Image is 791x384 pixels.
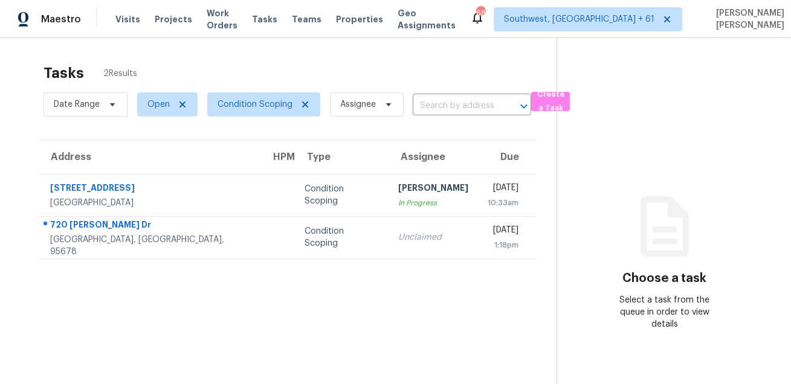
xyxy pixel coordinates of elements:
span: Projects [155,13,192,25]
div: Unclaimed [398,231,468,243]
h3: Choose a task [622,272,706,284]
button: Create a Task [531,92,570,111]
span: Work Orders [207,7,237,31]
div: Select a task from the queue in order to view details [611,294,718,330]
div: [STREET_ADDRESS] [50,182,251,197]
th: Due [478,140,537,174]
th: Type [295,140,389,174]
h2: Tasks [44,67,84,79]
span: Visits [115,13,140,25]
th: HPM [261,140,295,174]
div: 683 [476,7,485,19]
span: Assignee [340,98,376,110]
div: 1:18pm [488,239,518,251]
th: Address [39,140,261,174]
span: Southwest, [GEOGRAPHIC_DATA] + 61 [504,13,654,25]
span: Create a Task [537,88,564,115]
span: Open [147,98,170,110]
div: [DATE] [488,182,518,197]
span: [PERSON_NAME] [PERSON_NAME] [711,7,784,31]
span: Tasks [252,15,277,24]
span: Geo Assignments [398,7,456,31]
div: Condition Scoping [305,225,379,249]
span: Condition Scoping [218,98,292,110]
div: [PERSON_NAME] [398,182,468,197]
span: Properties [336,13,383,25]
div: [GEOGRAPHIC_DATA] [50,197,251,209]
div: 10:33am [488,197,518,209]
div: In Progress [398,197,468,209]
button: Open [515,98,532,115]
th: Assignee [389,140,478,174]
div: Condition Scoping [305,183,379,207]
span: Date Range [54,98,100,110]
div: 720 [PERSON_NAME] Dr [50,219,251,234]
div: [DATE] [488,224,518,239]
div: [GEOGRAPHIC_DATA], [GEOGRAPHIC_DATA], 95678 [50,234,251,258]
span: Teams [292,13,321,25]
span: 2 Results [103,68,137,80]
span: Maestro [41,13,81,25]
input: Search by address [413,97,497,115]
